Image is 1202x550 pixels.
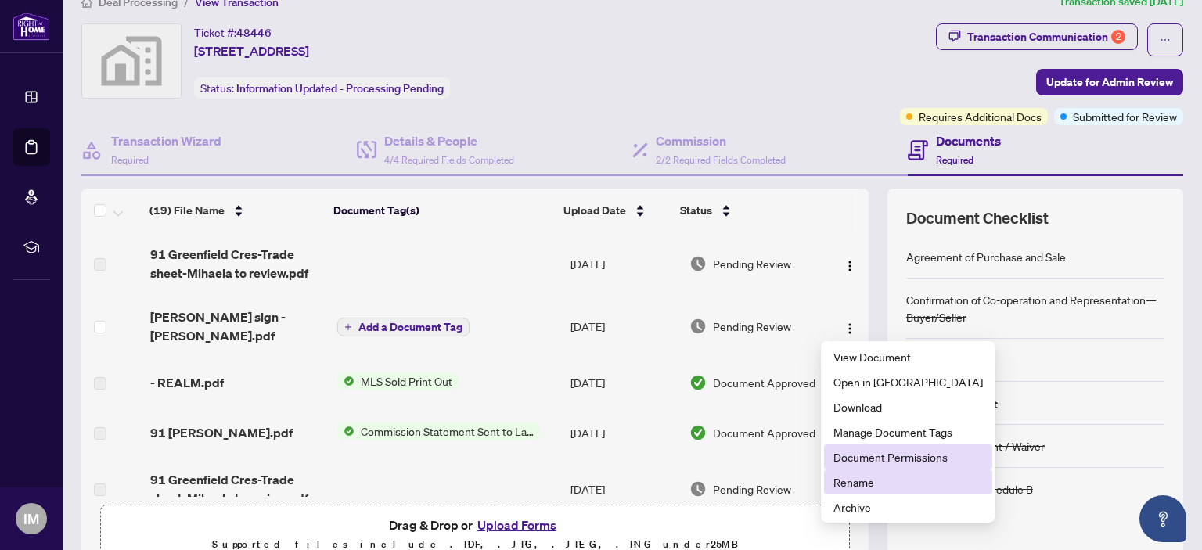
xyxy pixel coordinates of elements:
[680,202,712,219] span: Status
[13,12,50,41] img: logo
[833,373,983,390] span: Open in [GEOGRAPHIC_DATA]
[1073,108,1177,125] span: Submitted for Review
[564,358,683,408] td: [DATE]
[337,422,354,440] img: Status Icon
[713,424,815,441] span: Document Approved
[833,473,983,491] span: Rename
[82,24,181,98] img: svg%3e
[236,26,272,40] span: 48446
[194,41,309,60] span: [STREET_ADDRESS]
[564,232,683,295] td: [DATE]
[150,423,293,442] span: 91 [PERSON_NAME].pdf
[713,480,791,498] span: Pending Review
[236,81,444,95] span: Information Updated - Processing Pending
[1036,69,1183,95] button: Update for Admin Review
[149,202,225,219] span: (19) File Name
[337,372,354,390] img: Status Icon
[713,318,791,335] span: Pending Review
[967,24,1125,49] div: Transaction Communication
[337,372,459,390] button: Status IconMLS Sold Print Out
[150,373,224,392] span: - REALM.pdf
[844,260,856,272] img: Logo
[906,207,1049,229] span: Document Checklist
[689,374,707,391] img: Document Status
[689,424,707,441] img: Document Status
[1139,495,1186,542] button: Open asap
[833,398,983,415] span: Download
[936,131,1001,150] h4: Documents
[844,322,856,335] img: Logo
[689,255,707,272] img: Document Status
[389,515,561,535] span: Drag & Drop or
[384,154,514,166] span: 4/4 Required Fields Completed
[833,348,983,365] span: View Document
[194,77,450,99] div: Status:
[656,154,786,166] span: 2/2 Required Fields Completed
[689,480,707,498] img: Document Status
[936,23,1138,50] button: Transaction Communication2
[906,248,1066,265] div: Agreement of Purchase and Sale
[194,23,272,41] div: Ticket #:
[833,448,983,466] span: Document Permissions
[150,245,325,282] span: 91 Greenfield Cres-Trade sheet-Mihaela to review.pdf
[1046,70,1173,95] span: Update for Admin Review
[354,422,540,440] span: Commission Statement Sent to Lawyer
[327,189,557,232] th: Document Tag(s)
[833,423,983,440] span: Manage Document Tags
[358,322,462,333] span: Add a Document Tag
[713,374,815,391] span: Document Approved
[563,202,626,219] span: Upload Date
[906,291,1164,325] div: Confirmation of Co-operation and Representation—Buyer/Seller
[473,515,561,535] button: Upload Forms
[713,255,791,272] span: Pending Review
[674,189,816,232] th: Status
[656,131,786,150] h4: Commission
[1111,30,1125,44] div: 2
[111,131,221,150] h4: Transaction Wizard
[557,189,674,232] th: Upload Date
[833,498,983,516] span: Archive
[837,251,862,276] button: Logo
[564,458,683,520] td: [DATE]
[337,318,470,336] button: Add a Document Tag
[919,108,1042,125] span: Requires Additional Docs
[564,295,683,358] td: [DATE]
[564,408,683,458] td: [DATE]
[689,318,707,335] img: Document Status
[337,317,470,337] button: Add a Document Tag
[337,422,540,440] button: Status IconCommission Statement Sent to Lawyer
[344,323,352,331] span: plus
[837,314,862,339] button: Logo
[1160,34,1171,45] span: ellipsis
[150,470,325,508] span: 91 Greenfield Cres-Trade sheet-Mihaela to review.pdf
[150,307,325,345] span: [PERSON_NAME] sign - [PERSON_NAME].pdf
[111,154,149,166] span: Required
[143,189,327,232] th: (19) File Name
[23,508,39,530] span: IM
[936,154,973,166] span: Required
[354,372,459,390] span: MLS Sold Print Out
[384,131,514,150] h4: Details & People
